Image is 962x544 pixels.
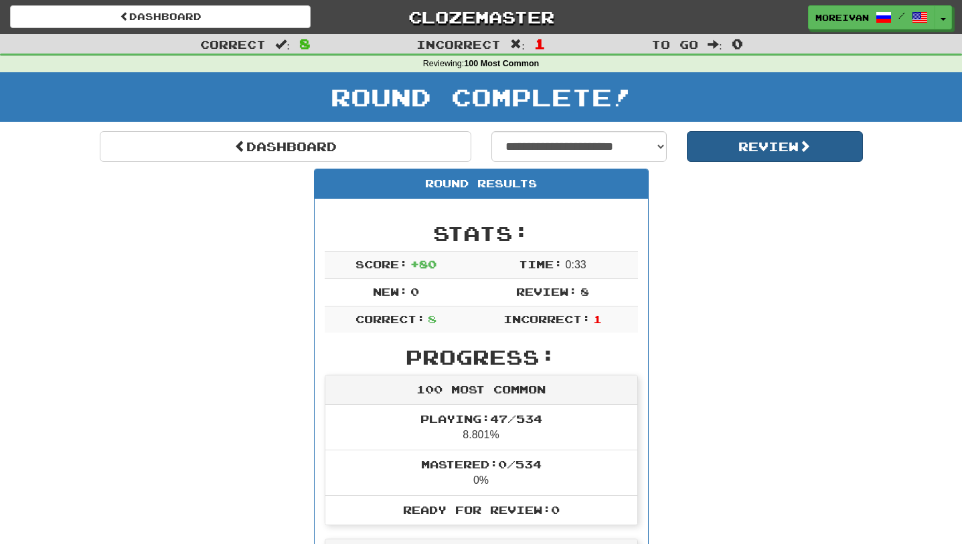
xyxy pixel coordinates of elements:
span: moreivan [815,11,869,23]
li: 0% [325,450,637,496]
span: Review: [516,285,577,298]
span: Mastered: 0 / 534 [421,458,542,470]
span: : [510,39,525,50]
div: Round Results [315,169,648,199]
h2: Progress: [325,346,638,368]
span: + 80 [410,258,436,270]
span: 0 : 33 [566,259,586,270]
span: Ready for Review: 0 [403,503,560,516]
span: : [708,39,722,50]
span: New: [373,285,408,298]
h1: Round Complete! [5,84,957,110]
span: 8 [580,285,589,298]
h2: Stats: [325,222,638,244]
a: Clozemaster [331,5,631,29]
a: moreivan / [808,5,935,29]
span: 0 [410,285,419,298]
span: Correct: [355,312,425,325]
a: Dashboard [100,131,471,162]
span: 8 [299,35,311,52]
span: / [898,11,905,20]
span: To go [651,37,698,51]
div: 100 Most Common [325,375,637,405]
span: Correct [200,37,266,51]
li: 8.801% [325,405,637,450]
span: Playing: 47 / 534 [420,412,542,425]
span: : [275,39,290,50]
span: 0 [732,35,743,52]
button: Review [687,131,863,162]
strong: 100 Most Common [464,59,539,68]
a: Dashboard [10,5,311,28]
span: 1 [534,35,546,52]
span: Incorrect [416,37,501,51]
span: 1 [593,312,602,325]
span: Score: [355,258,408,270]
span: 8 [428,312,436,325]
span: Incorrect: [503,312,590,325]
span: Time: [519,258,562,270]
